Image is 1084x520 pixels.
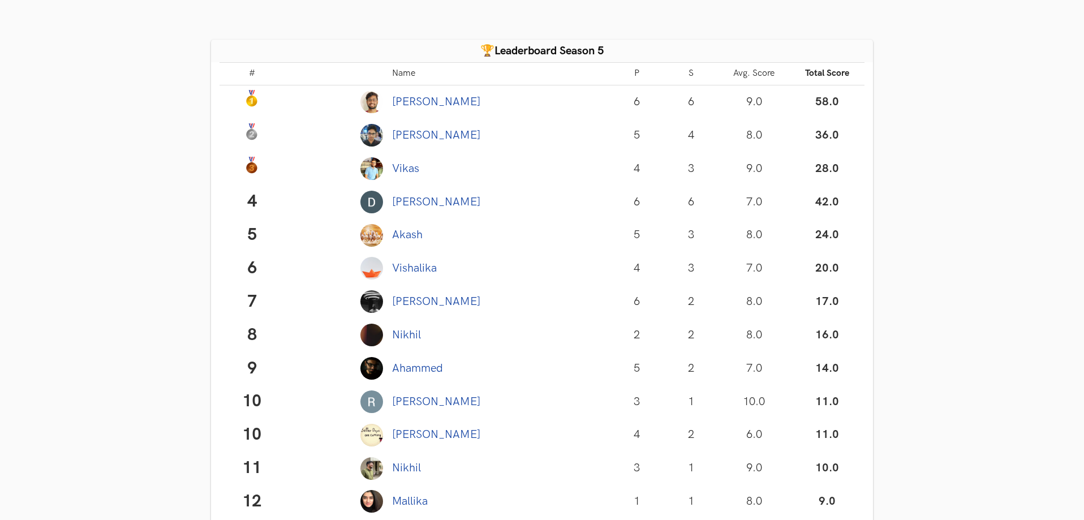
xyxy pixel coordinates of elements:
img: Profile photo [360,124,383,147]
td: 9.0 [719,452,790,485]
td: 6 [610,285,664,319]
td: 7.0 [719,252,790,285]
img: Profile photo [360,290,383,313]
img: Profile photo [360,424,383,446]
td: 36.0 [789,119,864,152]
img: Profile photo [360,490,383,513]
a: Mallika [392,495,428,508]
td: 8.0 [719,285,790,319]
td: 6 [220,252,284,285]
td: 8.0 [719,119,790,152]
img: Profile photo [360,191,383,213]
td: 1 [610,485,664,518]
td: 11.0 [789,418,864,452]
td: 11 [220,452,284,485]
td: 12 [220,485,284,518]
td: 3 [664,152,719,186]
img: Silver Medal [243,123,260,140]
th: Total Score [789,63,864,85]
a: Ahammed [392,362,443,375]
img: Profile photo [360,91,383,113]
img: Profile photo [360,257,383,280]
a: Akash [392,228,423,242]
td: 10 [220,418,284,452]
th: Avg. Score [719,63,790,85]
td: 8.0 [719,485,790,518]
a: [PERSON_NAME] [392,128,480,142]
td: 3 [610,452,664,485]
td: 5 [220,218,284,252]
td: 3 [610,385,664,418]
td: 4 [220,185,284,218]
a: Vikas [392,162,419,175]
a: Nikhil [392,461,421,475]
a: [PERSON_NAME] [392,95,480,109]
td: 2 [610,319,664,352]
td: 2 [664,352,719,385]
td: 4 [610,252,664,285]
th: P [610,63,664,85]
td: 42.0 [789,185,864,218]
th: Name [388,63,610,85]
td: 1 [664,485,719,518]
img: Profile photo [360,457,383,480]
td: 4 [610,418,664,452]
td: 8.0 [719,319,790,352]
td: 28.0 [789,152,864,186]
td: 6.0 [719,418,790,452]
a: [PERSON_NAME] [392,295,480,308]
td: 4 [610,152,664,186]
td: 11.0 [789,385,864,418]
span: 🏆 [480,44,494,58]
img: Profile photo [360,157,383,180]
td: 9.0 [719,85,790,118]
td: 1 [664,385,719,418]
a: [PERSON_NAME] [392,395,480,409]
td: 9 [220,352,284,385]
td: 5 [610,218,664,252]
a: [PERSON_NAME] [392,428,480,441]
td: 9.0 [719,152,790,186]
td: 7.0 [719,352,790,385]
td: 7.0 [719,185,790,218]
td: 6 [610,185,664,218]
td: 1 [664,452,719,485]
img: Gold Medal [243,90,260,107]
img: Profile photo [360,357,383,380]
td: 2 [664,285,719,319]
td: 2 [664,418,719,452]
a: Vishalika [392,261,437,275]
td: 10.0 [789,452,864,485]
td: 6 [664,185,719,218]
td: 2 [664,319,719,352]
td: 10 [220,385,284,418]
td: 10.0 [719,385,790,418]
img: Bronze Medal [243,157,260,174]
a: Nikhil [392,328,421,342]
img: Profile photo [360,324,383,346]
td: 58.0 [789,85,864,118]
th: # [220,63,284,85]
td: 6 [664,85,719,118]
td: 4 [664,119,719,152]
td: 8.0 [719,218,790,252]
img: Profile photo [360,390,383,413]
th: S [664,63,719,85]
td: 16.0 [789,319,864,352]
td: 6 [610,85,664,118]
td: 3 [664,252,719,285]
td: 20.0 [789,252,864,285]
td: 3 [664,218,719,252]
td: 5 [610,352,664,385]
td: 7 [220,285,284,319]
img: Profile photo [360,224,383,247]
td: 9.0 [789,485,864,518]
td: 24.0 [789,218,864,252]
td: 14.0 [789,352,864,385]
h4: Leaderboard Season 5 [220,45,864,57]
a: [PERSON_NAME] [392,195,480,209]
td: 5 [610,119,664,152]
td: 8 [220,319,284,352]
td: 17.0 [789,285,864,319]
